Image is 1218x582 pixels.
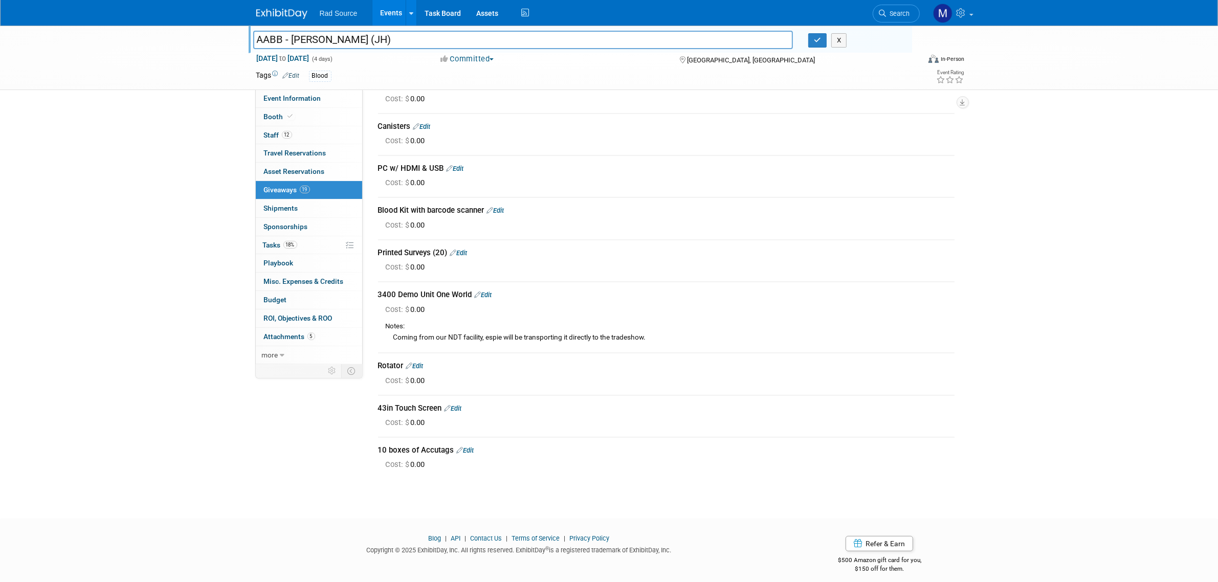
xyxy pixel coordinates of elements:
div: Rotator [378,361,955,371]
td: Tags [256,70,300,82]
span: 0.00 [386,136,429,145]
a: ROI, Objectives & ROO [256,309,362,327]
div: Blood [309,71,331,81]
sup: ® [545,546,549,551]
a: Misc. Expenses & Credits [256,273,362,290]
span: 5 [307,332,315,340]
span: 0.00 [386,220,429,230]
div: Coming from our NDT facility, espie will be transporting it directly to the tradeshow. [386,331,955,343]
td: Toggle Event Tabs [341,364,362,377]
span: 0.00 [386,460,429,469]
span: 0.00 [386,305,429,314]
img: Format-Inperson.png [928,55,939,63]
div: Printed Surveys (20) [378,248,955,258]
a: Edit [447,165,464,172]
div: Event Format [859,53,965,69]
a: Privacy Policy [569,534,609,542]
a: Terms of Service [512,534,560,542]
span: Cost: $ [386,376,411,385]
a: more [256,346,362,364]
a: Search [873,5,920,23]
div: PC w/ HDMI & USB [378,163,955,174]
span: Search [887,10,910,17]
a: Booth [256,108,362,126]
a: Edit [406,362,424,370]
td: Personalize Event Tab Strip [324,364,342,377]
a: Contact Us [470,534,502,542]
span: Booth [264,113,295,121]
div: $500 Amazon gift card for you, [797,549,962,573]
a: Edit [457,446,474,454]
span: Cost: $ [386,262,411,272]
span: Misc. Expenses & Credits [264,277,344,285]
a: Edit [413,123,431,130]
a: Budget [256,291,362,309]
button: X [831,33,847,48]
span: Attachments [264,332,315,341]
span: Staff [264,131,292,139]
span: 19 [300,186,310,193]
a: Edit [475,291,492,299]
div: Notes: [386,322,955,331]
div: Blood Kit with barcode scanner [378,205,955,216]
a: Asset Reservations [256,163,362,181]
button: Committed [437,54,498,64]
span: Cost: $ [386,136,411,145]
a: Edit [450,249,468,257]
a: Event Information [256,89,362,107]
span: to [278,54,288,62]
div: Event Rating [936,70,964,75]
a: API [451,534,460,542]
span: 0.00 [386,418,429,427]
span: | [561,534,568,542]
span: | [442,534,449,542]
a: Blog [428,534,441,542]
span: Cost: $ [386,220,411,230]
span: Cost: $ [386,460,411,469]
div: Copyright © 2025 ExhibitDay, Inc. All rights reserved. ExhibitDay is a registered trademark of Ex... [256,543,782,555]
span: Event Information [264,94,321,102]
span: [DATE] [DATE] [256,54,310,63]
div: 10 boxes of Accutags [378,445,955,456]
span: 0.00 [386,94,429,103]
img: Melissa Conboy [933,4,953,23]
div: In-Person [940,55,964,63]
span: 0.00 [386,178,429,187]
span: | [503,534,510,542]
span: more [262,351,278,359]
span: Giveaways [264,186,310,194]
a: Sponsorships [256,218,362,236]
a: Edit [283,72,300,79]
span: Tasks [263,241,297,249]
span: Cost: $ [386,178,411,187]
span: 0.00 [386,262,429,272]
span: Cost: $ [386,305,411,314]
i: Booth reservation complete [288,114,293,119]
a: Travel Reservations [256,144,362,162]
div: $150 off for them. [797,565,962,573]
span: Travel Reservations [264,149,326,157]
a: Shipments [256,199,362,217]
span: Asset Reservations [264,167,325,175]
span: Shipments [264,204,298,212]
div: 43in Touch Screen [378,403,955,414]
span: ROI, Objectives & ROO [264,314,333,322]
a: Edit [487,207,504,214]
span: 0.00 [386,376,429,385]
a: Attachments5 [256,328,362,346]
a: Staff12 [256,126,362,144]
span: Cost: $ [386,418,411,427]
div: 3400 Demo Unit One World [378,289,955,300]
span: Playbook [264,259,294,267]
span: Sponsorships [264,222,308,231]
span: [GEOGRAPHIC_DATA], [GEOGRAPHIC_DATA] [687,56,815,64]
a: Refer & Earn [846,536,913,551]
span: Budget [264,296,287,304]
span: Cost: $ [386,94,411,103]
a: Playbook [256,254,362,272]
span: 18% [283,241,297,249]
img: ExhibitDay [256,9,307,19]
a: Edit [445,405,462,412]
span: 12 [282,131,292,139]
a: Giveaways19 [256,181,362,199]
